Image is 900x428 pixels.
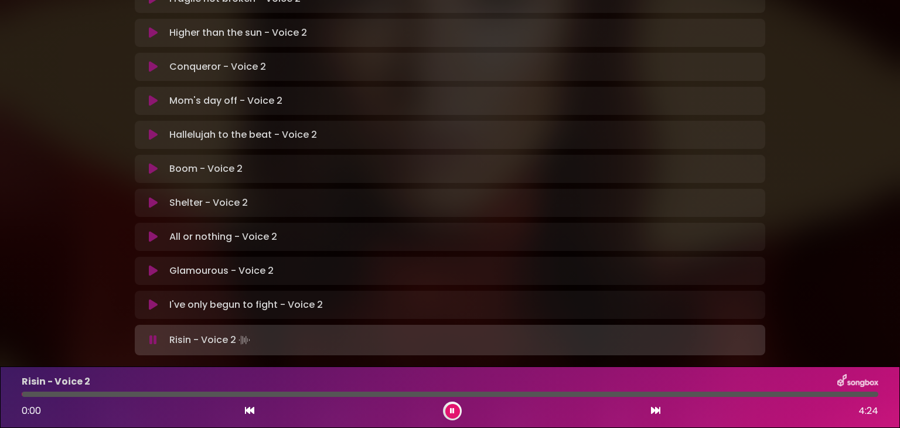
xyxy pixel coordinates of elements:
[169,332,253,348] p: Risin - Voice 2
[169,230,277,244] p: All or nothing - Voice 2
[169,196,248,210] p: Shelter - Voice 2
[169,264,274,278] p: Glamourous - Voice 2
[837,374,878,389] img: songbox-logo-white.png
[169,162,243,176] p: Boom - Voice 2
[169,60,266,74] p: Conqueror - Voice 2
[169,26,307,40] p: Higher than the sun - Voice 2
[169,94,282,108] p: Mom's day off - Voice 2
[169,298,323,312] p: I've only begun to fight - Voice 2
[169,128,317,142] p: Hallelujah to the beat - Voice 2
[22,375,90,389] p: Risin - Voice 2
[236,332,253,348] img: waveform4.gif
